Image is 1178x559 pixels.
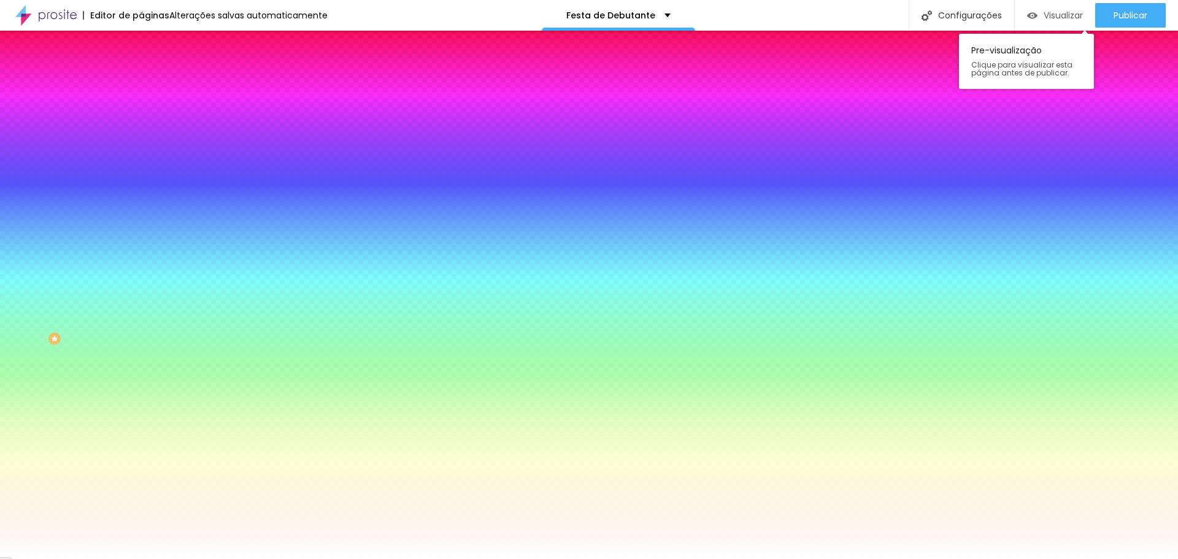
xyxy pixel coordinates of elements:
button: Publicar [1095,3,1166,28]
img: view-1.svg [1027,10,1037,21]
span: Visualizar [1044,10,1083,20]
div: Alterações salvas automaticamente [169,11,328,20]
span: Clique para visualizar esta página antes de publicar. [971,61,1082,77]
button: Visualizar [1015,3,1095,28]
img: Icone [922,10,932,21]
div: Pre-visualização [959,34,1094,89]
div: Editor de páginas [83,11,169,20]
span: Publicar [1114,10,1147,20]
p: Festa de Debutante [566,11,655,20]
